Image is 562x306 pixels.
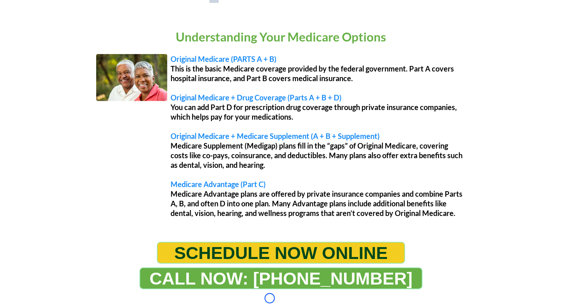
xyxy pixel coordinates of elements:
[171,141,466,170] p: Medicare Supplement (Medigap) plans fill in the “gaps” of Original Medicare, covering costs like ...
[96,54,167,102] img: Image
[157,242,405,264] a: SCHEDULE NOW ONLINE
[171,180,266,189] span: Medicare Advantage (Part C)
[171,102,466,122] p: You can add Part D for prescription drug coverage through private insurance companies, which help...
[171,93,342,102] span: Original Medicare + Drug Coverage (Parts A + B + D)
[149,268,413,289] span: CALL NOW: [PHONE_NUMBER]
[176,29,386,44] span: Understanding Your Medicare Options
[139,267,423,289] a: CALL NOW: 1-888-344-8881
[171,132,380,140] span: Original Medicare + Medicare Supplement (A + B + Supplement)
[171,189,466,218] p: Medicare Advantage plans are offered by private insurance companies and combine Parts A, B, and o...
[174,243,388,263] span: SCHEDULE NOW ONLINE
[171,54,277,63] span: Original Medicare (PARTS A + B)
[171,64,466,83] p: This is the basic Medicare coverage provided by the federal government. Part A covers hospital in...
